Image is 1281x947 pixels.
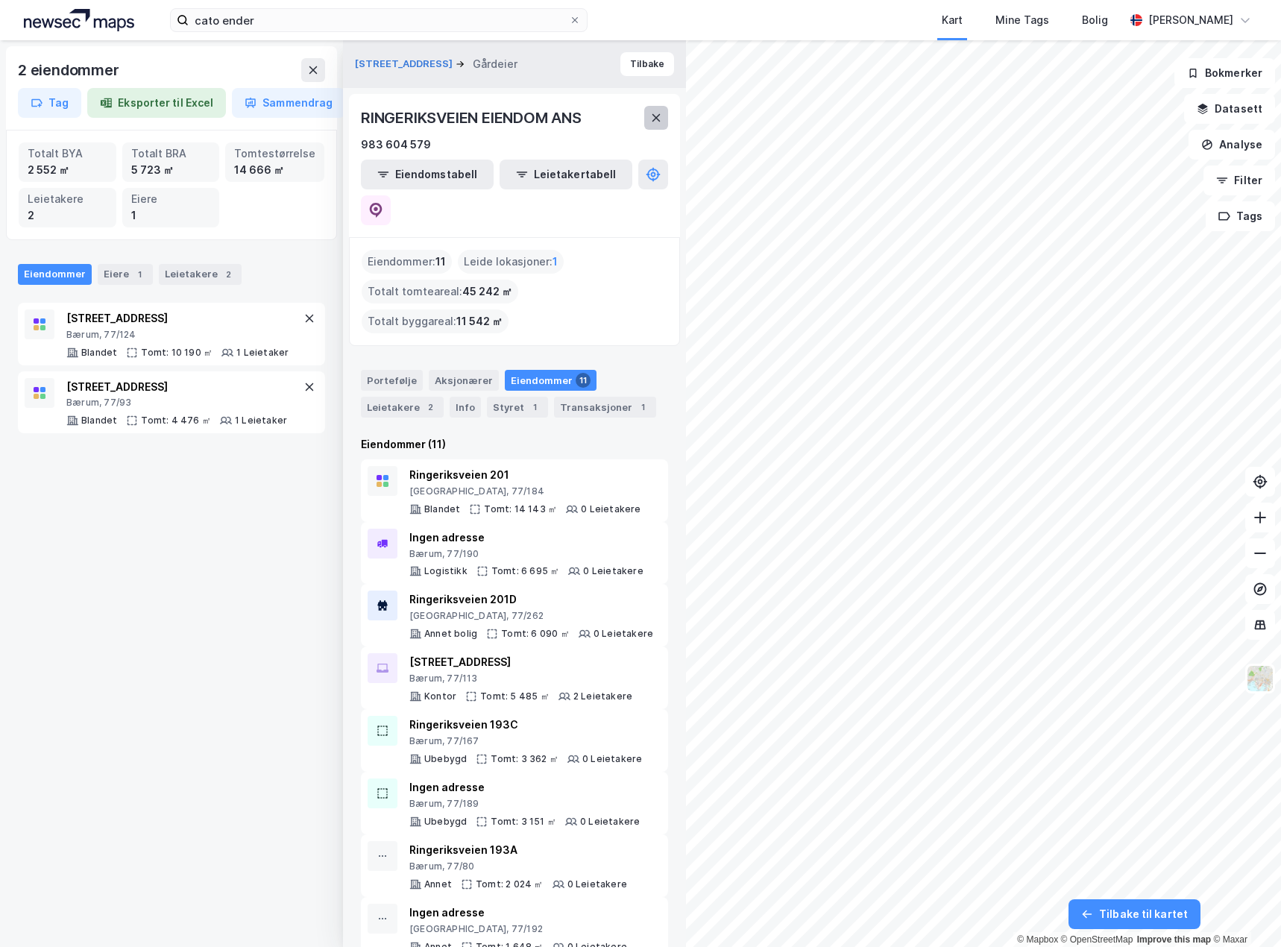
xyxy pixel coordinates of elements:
[221,267,236,282] div: 2
[409,735,642,747] div: Bærum, 77/167
[409,466,641,484] div: Ringeriksveien 201
[98,264,153,285] div: Eiere
[424,628,477,640] div: Annet bolig
[1203,166,1275,195] button: Filter
[362,280,518,303] div: Totalt tomteareal :
[1082,11,1108,29] div: Bolig
[409,653,632,671] div: [STREET_ADDRESS]
[361,160,494,189] button: Eiendomstabell
[409,591,653,608] div: Ringeriksveien 201D
[409,529,643,547] div: Ingen adresse
[1206,201,1275,231] button: Tags
[361,370,423,391] div: Portefølje
[567,878,627,890] div: 0 Leietakere
[66,329,289,341] div: Bærum, 77/124
[131,191,211,207] div: Eiere
[484,503,557,515] div: Tomt: 14 143 ㎡
[232,88,345,118] button: Sammendrag
[409,923,627,935] div: [GEOGRAPHIC_DATA], 77/192
[18,264,92,285] div: Eiendommer
[18,88,81,118] button: Tag
[409,716,642,734] div: Ringeriksveien 193C
[131,145,211,162] div: Totalt BRA
[362,250,452,274] div: Eiendommer :
[1206,875,1281,947] div: Kontrollprogram for chat
[491,816,556,828] div: Tomt: 3 151 ㎡
[424,503,460,515] div: Blandet
[24,9,134,31] img: logo.a4113a55bc3d86da70a041830d287a7e.svg
[582,753,642,765] div: 0 Leietakere
[1189,130,1275,160] button: Analyse
[1246,664,1274,693] img: Z
[1017,934,1058,945] a: Mapbox
[409,673,632,685] div: Bærum, 77/113
[409,904,627,922] div: Ingen adresse
[500,160,632,189] button: Leietakertabell
[409,548,643,560] div: Bærum, 77/190
[28,207,107,224] div: 2
[28,145,107,162] div: Totalt BYA
[424,690,456,702] div: Kontor
[1137,934,1211,945] a: Improve this map
[424,816,467,828] div: Ubebygd
[1206,875,1281,947] iframe: Chat Widget
[66,378,287,396] div: [STREET_ADDRESS]
[553,253,558,271] span: 1
[234,162,315,178] div: 14 666 ㎡
[487,397,548,418] div: Styret
[1061,934,1133,945] a: OpenStreetMap
[435,253,446,271] span: 11
[583,565,643,577] div: 0 Leietakere
[942,11,963,29] div: Kart
[159,264,242,285] div: Leietakere
[141,347,213,359] div: Tomt: 10 190 ㎡
[66,397,287,409] div: Bærum, 77/93
[1174,58,1275,88] button: Bokmerker
[235,415,287,427] div: 1 Leietaker
[576,373,591,388] div: 11
[409,841,627,859] div: Ringeriksveien 193A
[476,878,544,890] div: Tomt: 2 024 ㎡
[361,397,444,418] div: Leietakere
[18,58,122,82] div: 2 eiendommer
[141,415,211,427] div: Tomt: 4 476 ㎡
[28,191,107,207] div: Leietakere
[424,753,467,765] div: Ubebygd
[81,347,117,359] div: Blandet
[362,309,509,333] div: Totalt byggareal :
[409,485,641,497] div: [GEOGRAPHIC_DATA], 77/184
[409,798,640,810] div: Bærum, 77/189
[1184,94,1275,124] button: Datasett
[458,250,564,274] div: Leide lokasjoner :
[450,397,481,418] div: Info
[462,283,512,301] span: 45 242 ㎡
[66,309,289,327] div: [STREET_ADDRESS]
[87,88,226,118] button: Eksporter til Excel
[635,400,650,415] div: 1
[594,628,653,640] div: 0 Leietakere
[81,415,117,427] div: Blandet
[527,400,542,415] div: 1
[423,400,438,415] div: 2
[501,628,570,640] div: Tomt: 6 090 ㎡
[480,690,550,702] div: Tomt: 5 485 ㎡
[424,878,452,890] div: Annet
[131,207,211,224] div: 1
[355,57,456,72] button: [STREET_ADDRESS]
[361,106,585,130] div: RINGERIKSVEIEN EIENDOM ANS
[409,778,640,796] div: Ingen adresse
[491,565,560,577] div: Tomt: 6 695 ㎡
[28,162,107,178] div: 2 552 ㎡
[1148,11,1233,29] div: [PERSON_NAME]
[424,565,468,577] div: Logistikk
[456,312,503,330] span: 11 542 ㎡
[473,55,517,73] div: Gårdeier
[581,503,640,515] div: 0 Leietakere
[131,162,211,178] div: 5 723 ㎡
[409,861,627,872] div: Bærum, 77/80
[580,816,640,828] div: 0 Leietakere
[361,435,668,453] div: Eiendommer (11)
[429,370,499,391] div: Aksjonærer
[409,610,653,622] div: [GEOGRAPHIC_DATA], 77/262
[995,11,1049,29] div: Mine Tags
